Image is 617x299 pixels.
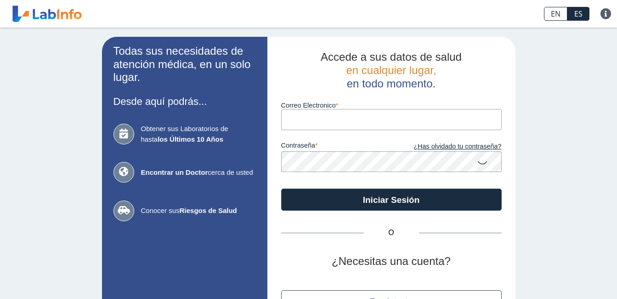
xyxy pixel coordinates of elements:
a: EN [544,7,567,21]
h3: Desde aquí podrás... [113,96,256,107]
span: en todo momento. [347,77,436,90]
span: cerca de usted [141,167,256,178]
span: Accede a sus datos de salud [321,51,462,63]
b: los Últimos 10 Años [158,135,223,143]
button: Iniciar Sesión [281,189,502,211]
label: contraseña [281,142,391,152]
span: Conocer sus [141,206,256,216]
span: O [364,227,419,238]
a: ES [567,7,589,21]
a: ¿Has olvidado tu contraseña? [391,142,502,152]
label: Correo Electronico [281,102,502,109]
b: Riesgos de Salud [180,207,237,214]
h2: Todas sus necesidades de atención médica, en un solo lugar. [113,45,256,84]
b: Encontrar un Doctor [141,168,208,176]
h2: ¿Necesitas una cuenta? [281,255,502,268]
span: en cualquier lugar, [346,64,436,76]
span: Obtener sus Laboratorios de hasta [141,124,256,144]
